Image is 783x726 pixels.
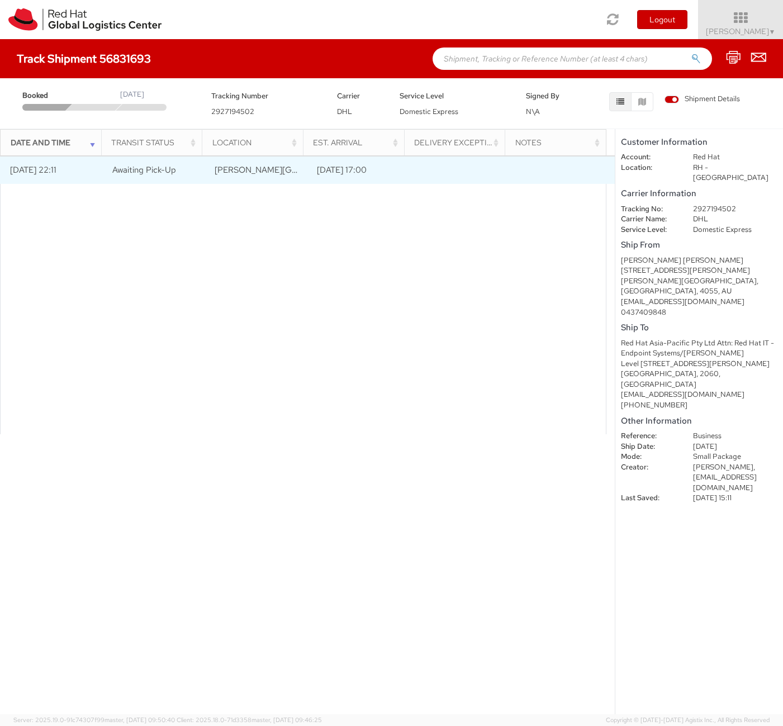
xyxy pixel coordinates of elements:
dt: Mode: [613,452,685,462]
div: 0437409848 [621,307,777,318]
span: Copyright © [DATE]-[DATE] Agistix Inc., All Rights Reserved [606,716,770,725]
h5: Customer Information [621,137,777,147]
h5: Tracking Number [211,92,320,100]
span: master, [DATE] 09:50:40 [105,716,175,724]
span: ▼ [769,27,776,36]
dt: Creator: [613,462,685,473]
span: Booked [22,91,70,101]
div: Red Hat Asia-Pacific Pty Ltd Attn: Red Hat IT - Endpoint Systems/[PERSON_NAME] [621,338,777,359]
span: Awaiting Pick-Up [112,164,176,175]
h5: Carrier Information [621,189,777,198]
div: [PHONE_NUMBER] [621,400,777,411]
div: [PERSON_NAME][GEOGRAPHIC_DATA], [GEOGRAPHIC_DATA], 4055, AU [621,276,777,297]
div: [DATE] [120,89,144,100]
dt: Tracking No: [613,204,685,215]
button: Logout [637,10,687,29]
div: [GEOGRAPHIC_DATA], 2060, [GEOGRAPHIC_DATA] [621,369,777,390]
input: Shipment, Tracking or Reference Number (at least 4 chars) [433,48,712,70]
dt: Reference: [613,431,685,442]
span: master, [DATE] 09:46:25 [251,716,322,724]
div: [STREET_ADDRESS][PERSON_NAME] [621,265,777,276]
span: N\A [526,107,540,116]
h5: Signed By [526,92,572,100]
label: Shipment Details [665,94,740,106]
dt: Service Level: [613,225,685,235]
h5: Ship To [621,323,777,333]
div: Date and Time [11,137,98,148]
span: [PERSON_NAME], [693,462,755,472]
h5: Service Level [400,92,509,100]
h5: Other Information [621,416,777,426]
img: rh-logistics-00dfa346123c4ec078e1.svg [8,8,162,31]
dt: Location: [613,163,685,173]
td: [DATE] 17:00 [307,156,410,184]
dt: Account: [613,152,685,163]
div: [EMAIL_ADDRESS][DOMAIN_NAME] [621,390,777,400]
span: Server: 2025.19.0-91c74307f99 [13,716,175,724]
span: Arana Hills, QLD, AU [215,164,548,175]
dt: Ship Date: [613,442,685,452]
span: 2927194502 [211,107,254,116]
h4: Track Shipment 56831693 [17,53,151,65]
span: Shipment Details [665,94,740,105]
dt: Carrier Name: [613,214,685,225]
div: Transit Status [111,137,198,148]
div: Level [STREET_ADDRESS][PERSON_NAME] [621,359,777,369]
div: Location [212,137,300,148]
div: [EMAIL_ADDRESS][DOMAIN_NAME] [621,297,777,307]
span: DHL [337,107,352,116]
span: [PERSON_NAME] [706,26,776,36]
div: Notes [515,137,602,148]
dt: Last Saved: [613,493,685,504]
h5: Carrier [337,92,383,100]
div: Delivery Exception [414,137,501,148]
h5: Ship From [621,240,777,250]
span: Domestic Express [400,107,458,116]
div: Est. Arrival [313,137,400,148]
span: Client: 2025.18.0-71d3358 [177,716,322,724]
div: [PERSON_NAME] [PERSON_NAME] [621,255,777,266]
